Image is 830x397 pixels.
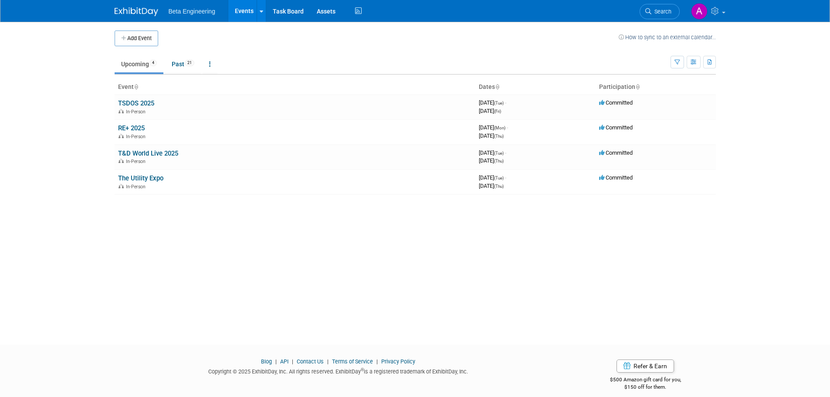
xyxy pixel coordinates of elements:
span: Committed [599,99,633,106]
a: Blog [261,358,272,365]
span: Beta Engineering [169,8,215,15]
button: Add Event [115,31,158,46]
span: Search [651,8,671,15]
a: The Utility Expo [118,174,163,182]
span: [DATE] [479,124,508,131]
img: Anne Mertens [691,3,708,20]
a: Privacy Policy [381,358,415,365]
a: How to sync to an external calendar... [619,34,716,41]
span: [DATE] [479,174,506,181]
span: (Thu) [494,134,504,139]
span: 21 [185,60,194,66]
div: Copyright © 2025 ExhibitDay, Inc. All rights reserved. ExhibitDay is a registered trademark of Ex... [115,366,562,376]
span: (Thu) [494,159,504,163]
span: [DATE] [479,99,506,106]
a: Upcoming4 [115,56,163,72]
span: In-Person [126,109,148,115]
span: | [325,358,331,365]
span: (Fri) [494,109,501,114]
span: | [374,358,380,365]
a: Terms of Service [332,358,373,365]
span: [DATE] [479,108,501,114]
a: TSDOS 2025 [118,99,154,107]
a: Refer & Earn [617,360,674,373]
span: | [273,358,279,365]
span: (Tue) [494,151,504,156]
a: Sort by Event Name [134,83,138,90]
th: Dates [475,80,596,95]
img: ExhibitDay [115,7,158,16]
img: In-Person Event [119,109,124,113]
img: In-Person Event [119,184,124,188]
span: (Tue) [494,101,504,105]
span: [DATE] [479,157,504,164]
img: In-Person Event [119,159,124,163]
span: (Tue) [494,176,504,180]
span: 4 [149,60,157,66]
img: In-Person Event [119,134,124,138]
a: T&D World Live 2025 [118,149,178,157]
sup: ® [361,367,364,372]
span: In-Person [126,134,148,139]
a: RE+ 2025 [118,124,145,132]
span: - [505,99,506,106]
span: Committed [599,174,633,181]
span: - [507,124,508,131]
th: Participation [596,80,716,95]
span: [DATE] [479,183,504,189]
a: Sort by Start Date [495,83,499,90]
span: [DATE] [479,132,504,139]
a: Contact Us [297,358,324,365]
span: Committed [599,149,633,156]
span: | [290,358,295,365]
span: (Mon) [494,126,505,130]
a: Search [640,4,680,19]
div: $500 Amazon gift card for you, [575,370,716,390]
span: (Thu) [494,184,504,189]
a: API [280,358,288,365]
span: In-Person [126,159,148,164]
th: Event [115,80,475,95]
span: In-Person [126,184,148,190]
span: - [505,149,506,156]
div: $150 off for them. [575,383,716,391]
a: Sort by Participation Type [635,83,640,90]
span: [DATE] [479,149,506,156]
span: Committed [599,124,633,131]
a: Past21 [165,56,201,72]
span: - [505,174,506,181]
